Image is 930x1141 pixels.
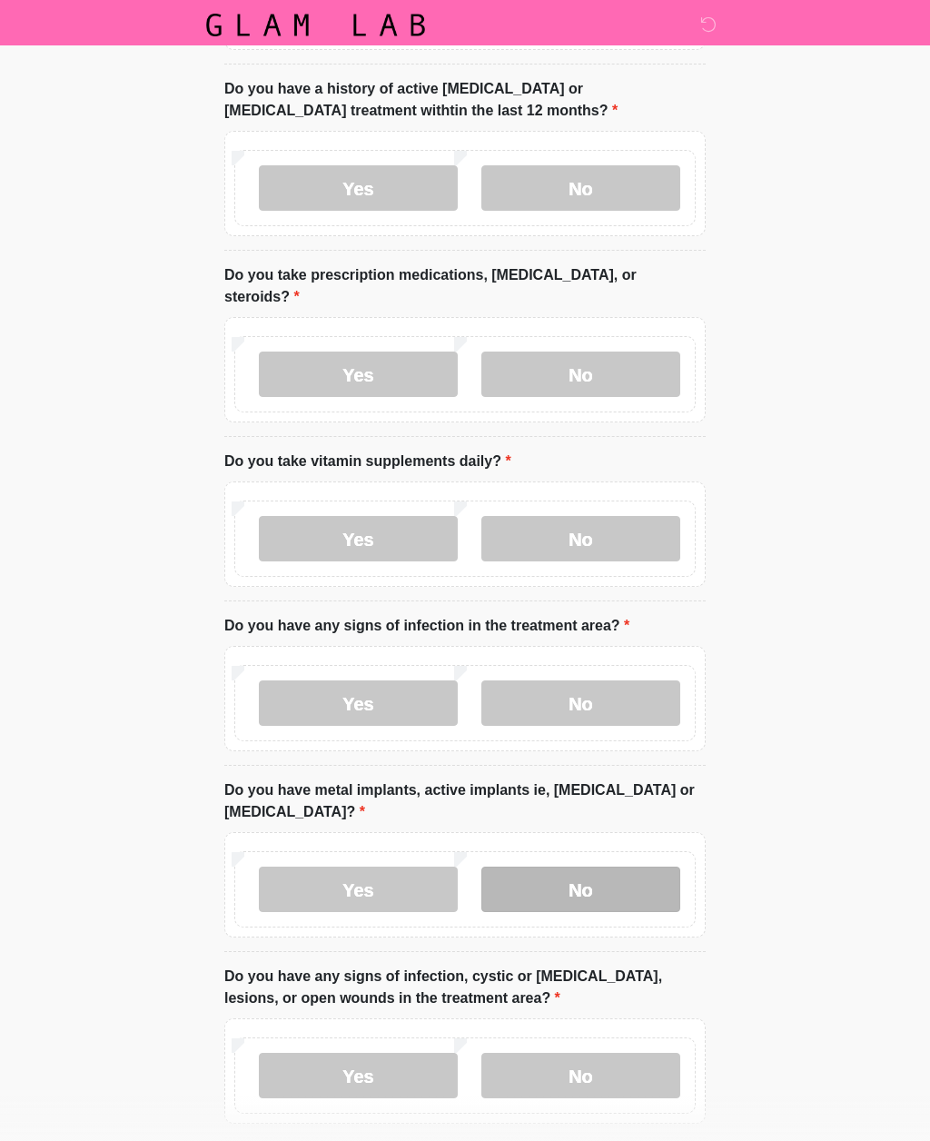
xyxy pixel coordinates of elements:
[259,165,458,211] label: Yes
[481,867,680,912] label: No
[259,867,458,912] label: Yes
[481,1053,680,1098] label: No
[224,78,706,122] label: Do you have a history of active [MEDICAL_DATA] or [MEDICAL_DATA] treatment withtin the last 12 mo...
[206,14,425,36] img: Glam Lab Logo
[481,352,680,397] label: No
[224,615,629,637] label: Do you have any signs of infection in the treatment area?
[259,352,458,397] label: Yes
[224,966,706,1009] label: Do you have any signs of infection, cystic or [MEDICAL_DATA], lesions, or open wounds in the trea...
[481,165,680,211] label: No
[259,516,458,561] label: Yes
[481,680,680,726] label: No
[259,1053,458,1098] label: Yes
[224,264,706,308] label: Do you take prescription medications, [MEDICAL_DATA], or steroids?
[481,516,680,561] label: No
[224,451,511,472] label: Do you take vitamin supplements daily?
[224,779,706,823] label: Do you have metal implants, active implants ie, [MEDICAL_DATA] or [MEDICAL_DATA]?
[259,680,458,726] label: Yes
